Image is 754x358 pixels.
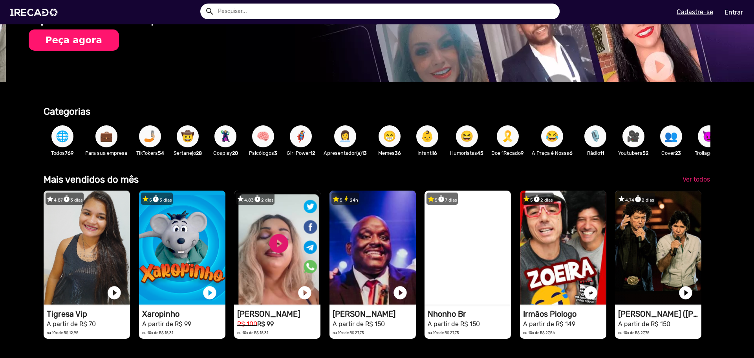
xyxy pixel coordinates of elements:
button: 🎙️ [584,125,606,147]
button: 😆 [456,125,478,147]
a: play_circle_filled [392,285,408,301]
video: 1RECADO vídeos dedicados para fãs e empresas [139,191,225,305]
h1: Irmãos Piologo [523,309,606,319]
b: 9 [521,150,524,156]
button: 🧠 [252,125,274,147]
a: play_circle_filled [106,285,122,301]
small: ou 10x de R$ 18,31 [142,330,173,335]
span: 🦹🏼‍♀️ [219,125,232,147]
span: 😁 [383,125,396,147]
small: ou 10x de R$ 27,56 [523,330,555,335]
h1: [PERSON_NAME] ([PERSON_NAME] & [PERSON_NAME]) [618,309,701,319]
span: 🌐 [56,125,69,147]
span: 🦸‍♀️ [294,125,307,147]
span: 🎙️ [589,125,602,147]
span: 🎗️ [501,125,514,147]
b: R$ 99 [257,320,274,328]
p: Para sua empresa [85,149,127,157]
video: 1RECADO vídeos dedicados para fãs e empresas [329,191,416,305]
small: ou 10x de R$ 27,75 [618,330,650,335]
p: Infantil [412,149,442,157]
span: Ver todos [683,176,710,183]
b: 54 [158,150,164,156]
small: A partir de R$ 150 [333,320,385,328]
b: 6 [569,150,573,156]
h1: Xaropinho [142,309,225,319]
small: A partir de R$ 150 [618,320,670,328]
video: 1RECADO vídeos dedicados para fãs e empresas [234,191,320,305]
mat-icon: Example home icon [205,7,214,16]
button: 👩‍💼 [334,125,356,147]
p: Youtubers [618,149,648,157]
b: 12 [310,150,315,156]
input: Pesquisar... [212,4,560,19]
p: Cover [656,149,686,157]
p: Trollagem [694,149,724,157]
video: 1RECADO vídeos dedicados para fãs e empresas [425,191,511,305]
p: Psicólogos [248,149,278,157]
small: R$ 100 [237,320,257,328]
b: 6 [434,150,437,156]
u: Cadastre-se [677,8,713,16]
video: 1RECADO vídeos dedicados para fãs e empresas [615,191,701,305]
span: 🧠 [256,125,270,147]
button: 🎗️ [497,125,519,147]
a: Entrar [719,6,748,19]
span: 😆 [460,125,474,147]
button: 🌐 [51,125,73,147]
h1: [PERSON_NAME] [237,309,320,319]
p: Doe 1Recado [491,149,524,157]
b: 28 [196,150,202,156]
b: 36 [395,150,401,156]
p: Todos [48,149,77,157]
p: Girl Power [286,149,316,157]
span: 💼 [100,125,113,147]
p: A Praça é Nossa [532,149,573,157]
span: 👥 [664,125,678,147]
button: 😂 [541,125,563,147]
b: 13 [362,150,367,156]
span: 🤳🏼 [143,125,157,147]
small: A partir de R$ 150 [428,320,480,328]
span: 😈 [702,125,716,147]
a: play_circle_filled [678,285,694,301]
button: 👶 [416,125,438,147]
b: 11 [600,150,604,156]
button: 🤠 [177,125,199,147]
span: 🎥 [627,125,640,147]
b: 23 [675,150,681,156]
span: 👶 [421,125,434,147]
b: 20 [232,150,238,156]
p: Sertanejo [173,149,203,157]
b: 769 [65,150,74,156]
p: Apresentador(a) [324,149,367,157]
p: Memes [375,149,404,157]
button: Peça agora [29,29,119,51]
h1: Nhonho Br [428,309,511,319]
small: A partir de R$ 70 [47,320,96,328]
small: ou 10x de R$ 27,75 [428,330,459,335]
button: 💼 [95,125,117,147]
b: Categorias [44,106,90,117]
button: 🎥 [622,125,644,147]
span: 😂 [545,125,559,147]
b: 3 [274,150,277,156]
b: 52 [642,150,648,156]
p: Humoristas [450,149,483,157]
p: Cosplay [210,149,240,157]
button: 🦸‍♀️ [290,125,312,147]
video: 1RECADO vídeos dedicados para fãs e empresas [520,191,606,305]
a: play_circle_filled [583,285,598,301]
small: A partir de R$ 149 [523,320,575,328]
button: 🤳🏼 [139,125,161,147]
a: play_circle_filled [202,285,218,301]
small: A partir de R$ 99 [142,320,191,328]
a: play_circle_filled [487,285,503,301]
h1: [PERSON_NAME] [333,309,416,319]
b: 45 [477,150,483,156]
small: ou 10x de R$ 18,31 [237,330,268,335]
b: Mais vendidos do mês [44,174,139,185]
p: Rádio [580,149,610,157]
small: ou 10x de R$ 12,95 [47,330,79,335]
span: 🤠 [181,125,194,147]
